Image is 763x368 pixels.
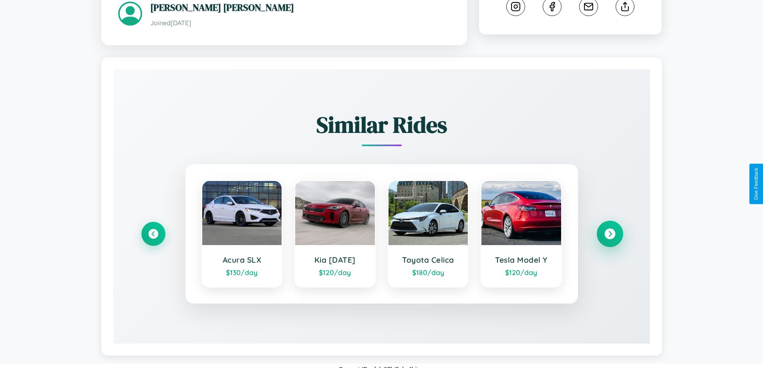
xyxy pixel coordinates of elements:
[210,255,274,265] h3: Acura SLX
[150,17,450,29] p: Joined [DATE]
[397,255,460,265] h3: Toyota Celica
[303,268,367,277] div: $ 120 /day
[201,180,283,288] a: Acura SLX$130/day
[141,109,622,140] h2: Similar Rides
[388,180,469,288] a: Toyota Celica$180/day
[753,168,759,200] div: Give Feedback
[303,255,367,265] h3: Kia [DATE]
[150,1,450,14] h3: [PERSON_NAME] [PERSON_NAME]
[481,180,562,288] a: Tesla Model Y$120/day
[489,255,553,265] h3: Tesla Model Y
[210,268,274,277] div: $ 130 /day
[294,180,376,288] a: Kia [DATE]$120/day
[397,268,460,277] div: $ 180 /day
[489,268,553,277] div: $ 120 /day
